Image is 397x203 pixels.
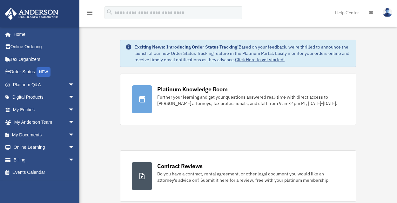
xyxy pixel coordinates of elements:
span: arrow_drop_down [68,128,81,141]
span: arrow_drop_down [68,116,81,129]
a: My Documentsarrow_drop_down [4,128,84,141]
a: My Anderson Teamarrow_drop_down [4,116,84,129]
a: Events Calendar [4,166,84,179]
a: Platinum Q&Aarrow_drop_down [4,78,84,91]
img: Anderson Advisors Platinum Portal [3,8,60,20]
a: Tax Organizers [4,53,84,66]
span: arrow_drop_down [68,103,81,116]
div: Further your learning and get your questions answered real-time with direct access to [PERSON_NAM... [157,94,345,107]
div: Platinum Knowledge Room [157,85,228,93]
a: Platinum Knowledge Room Further your learning and get your questions answered real-time with dire... [120,74,356,125]
strong: Exciting News: Introducing Order Status Tracking! [134,44,239,50]
a: Click Here to get started! [235,57,285,62]
div: Based on your feedback, we're thrilled to announce the launch of our new Order Status Tracking fe... [134,44,351,63]
a: Contract Reviews Do you have a contract, rental agreement, or other legal document you would like... [120,150,356,202]
a: Order StatusNEW [4,66,84,79]
div: Do you have a contract, rental agreement, or other legal document you would like an attorney's ad... [157,171,345,183]
div: Contract Reviews [157,162,203,170]
a: menu [86,11,93,16]
img: User Pic [383,8,392,17]
span: arrow_drop_down [68,141,81,154]
a: Online Ordering [4,41,84,53]
div: NEW [37,67,50,77]
a: Billingarrow_drop_down [4,154,84,166]
a: Online Learningarrow_drop_down [4,141,84,154]
a: My Entitiesarrow_drop_down [4,103,84,116]
i: menu [86,9,93,16]
span: arrow_drop_down [68,91,81,104]
span: arrow_drop_down [68,154,81,167]
i: search [106,9,113,16]
span: arrow_drop_down [68,78,81,91]
a: Digital Productsarrow_drop_down [4,91,84,104]
a: Home [4,28,81,41]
